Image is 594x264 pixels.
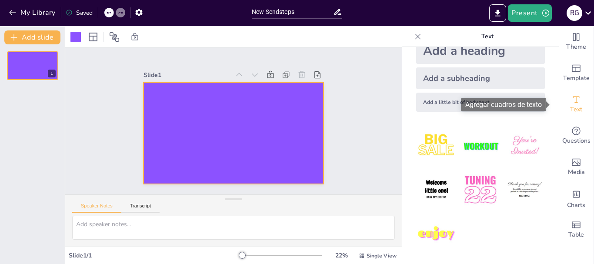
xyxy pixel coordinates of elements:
[559,151,594,183] div: Add images, graphics, shapes or video
[563,74,590,83] span: Template
[7,51,58,80] div: 1
[559,57,594,89] div: Add ready made slides
[121,203,160,213] button: Transcript
[489,4,506,22] button: Export to PowerPoint
[559,89,594,120] div: Add text boxes
[559,214,594,245] div: Add a table
[86,30,100,44] div: Layout
[559,26,594,57] div: Change the overall theme
[7,6,59,20] button: My Library
[416,214,457,254] img: 7.jpeg
[559,183,594,214] div: Add charts and graphs
[567,4,582,22] button: R G
[367,252,397,259] span: Single View
[562,136,591,146] span: Questions
[331,251,352,260] div: 22 %
[416,38,545,64] div: Add a heading
[66,9,93,17] div: Saved
[566,42,586,52] span: Theme
[568,230,584,240] span: Table
[69,251,239,260] div: Slide 1 / 1
[48,70,56,77] div: 1
[460,126,501,166] img: 2.jpeg
[252,6,333,18] input: Insert title
[416,126,457,166] img: 1.jpeg
[465,100,542,109] font: Agregar cuadros de texto
[504,170,545,210] img: 6.jpeg
[416,170,457,210] img: 4.jpeg
[504,126,545,166] img: 3.jpeg
[460,170,501,210] img: 5.jpeg
[559,120,594,151] div: Get real-time input from your audience
[425,26,550,47] p: Text
[567,201,585,210] span: Charts
[416,93,545,112] div: Add a little bit of body text
[570,105,582,114] span: Text
[416,67,545,89] div: Add a subheading
[72,203,121,213] button: Speaker Notes
[567,5,582,21] div: R G
[4,30,60,44] button: Add slide
[568,167,585,177] span: Media
[508,4,551,22] button: Present
[143,71,230,79] div: Slide 1
[109,32,120,42] span: Position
